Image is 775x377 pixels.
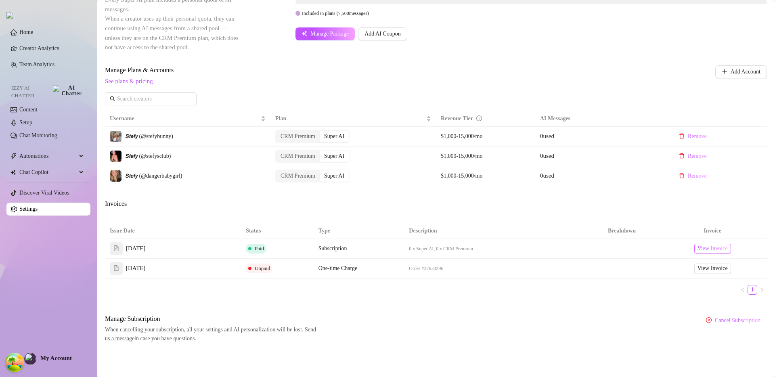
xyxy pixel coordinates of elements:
span: 0 used [540,133,554,139]
span: search [110,96,115,102]
button: right [757,285,767,295]
img: Chat Copilot [10,170,16,175]
span: right [760,287,765,292]
div: segmented control [275,170,350,182]
a: Content [19,107,37,113]
span: delete [679,153,685,159]
span: Remove [688,133,707,140]
span: close-circle [706,317,712,323]
span: delete [679,173,685,178]
td: $1,000-15,000/mo [436,147,535,166]
div: CRM Premium [276,131,320,142]
span: 𝙎𝙩𝙚𝙛𝙮 (@dangerbabygirl) [125,173,182,179]
a: Discover Viral Videos [19,190,69,196]
button: Manage Package [295,27,355,40]
img: 𝙎𝙩𝙚𝙛𝙮 (@stefybunny) [110,131,121,142]
th: Invoice [658,223,767,239]
span: Plan [275,114,425,123]
span: Add AI Coupon [364,31,400,37]
div: segmented control [275,150,350,163]
li: 1 [748,285,757,295]
span: Izzy AI Chatter [11,84,50,100]
span: [DATE] [126,264,145,273]
a: See plans & pricing [105,78,153,84]
img: 𝙎𝙩𝙚𝙛𝙮 (@stefysclub) [110,151,121,162]
span: plus [722,69,727,74]
input: Search creators [117,94,185,103]
th: Type [314,223,404,239]
span: View Invoice [697,244,728,253]
span: Paid [255,245,264,251]
a: View Invoice [694,264,731,273]
img: profilePics%2Fqht6QgC3YSM5nHrYR1G2uRKaphB3.jpeg [25,353,36,364]
th: Breakdown [586,223,658,239]
span: Invoices [105,199,241,209]
span: Included in plans ( 7,500 messages) [302,10,369,16]
span: 0 used [540,172,554,179]
li: Next Page [757,285,767,295]
span: Unpaid [255,265,270,271]
span: 0 used [540,153,554,159]
span: Username [110,114,259,123]
button: Open Tanstack query devtools [6,354,23,371]
span: My Account [40,355,72,361]
button: Add AI Coupon [358,27,407,40]
span: Automations [19,150,77,163]
a: Setup [19,119,32,126]
span: One-time Charge [318,265,358,271]
span: Order #37633296 [409,266,443,271]
div: Super AI [320,151,349,162]
span: [DATE] [126,244,145,253]
a: Creator Analytics [19,42,84,55]
span: View Invoice [697,264,728,273]
img: 𝙎𝙩𝙚𝙛𝙮 (@dangerbabygirl) [110,170,121,182]
span: 𝙎𝙩𝙚𝙛𝙮 (@stefysclub) [125,153,171,159]
span: Cancel Subscription [715,317,760,324]
td: $1,000-15,000/mo [436,166,535,186]
a: Chat Monitoring [19,132,57,138]
div: CRM Premium [276,170,320,182]
a: Home [19,29,33,35]
span: left [740,287,745,292]
a: Team Analytics [19,61,54,67]
th: Description [404,223,585,239]
a: View Invoice [694,244,731,253]
span: Manage Plans & Accounts [105,65,660,75]
span: Manage Subscription [105,314,320,324]
span: Subscription [318,245,347,251]
li: Previous Page [738,285,748,295]
span: Chat Copilot [19,166,77,179]
span: When cancelling your subscription, all your settings and AI personalization will be lost. in case... [105,325,320,343]
td: 0 x Super AI, 0 x CRM Premium [404,239,585,259]
span: Add Account [731,69,760,75]
th: Status [241,223,314,239]
img: AI Chatter [53,85,84,96]
button: Remove [672,150,713,163]
span: thunderbolt [10,153,17,159]
th: Username [105,111,270,127]
span: file-text [113,265,119,271]
a: 1 [748,285,757,294]
div: segmented control [275,130,350,143]
span: 𝙎𝙩𝙚𝙛𝙮 (@stefybunny) [125,133,173,139]
div: Super AI [320,131,349,142]
img: logo.svg [6,12,13,19]
th: AI Messages [535,111,668,127]
span: delete [679,133,685,139]
span: Remove [688,153,707,159]
span: Manage Package [310,31,349,37]
button: left [738,285,748,295]
button: Add Account [715,65,767,78]
span: info-circle [476,115,482,121]
button: Cancel Subscription [700,314,767,327]
span: Remove [688,173,707,179]
span: Revenue Tier [441,115,473,121]
th: Plan [270,111,436,127]
span: 0 x Super AI, 0 x CRM Premium [409,246,473,251]
div: Super AI [320,170,349,182]
td: $1,000-15,000/mo [436,127,535,147]
div: CRM Premium [276,151,320,162]
button: Remove [672,130,713,143]
a: Settings [19,206,38,212]
span: file-text [113,245,119,251]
